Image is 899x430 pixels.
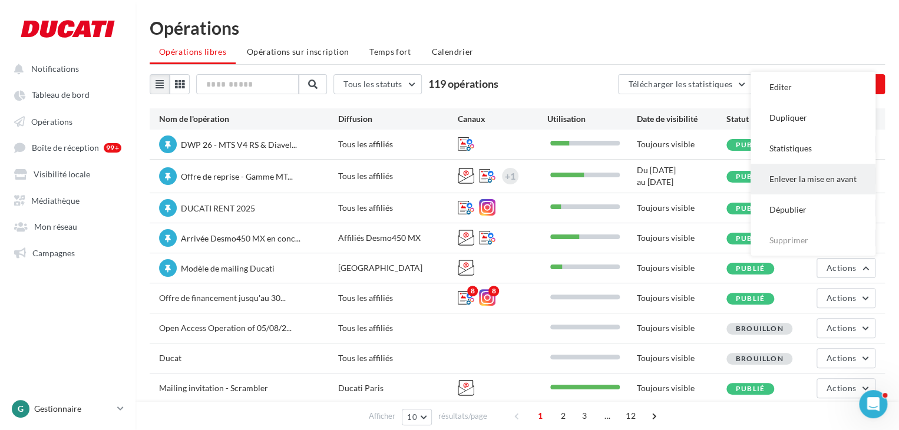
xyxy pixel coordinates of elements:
[637,292,726,304] div: Toujours visible
[736,384,765,393] span: Publié
[402,409,432,425] button: 10
[338,138,458,150] div: Tous les affiliés
[736,354,784,363] span: Brouillon
[32,143,99,153] span: Boîte de réception
[438,411,487,422] span: résultats/page
[751,194,875,225] button: Dépublier
[31,64,79,74] span: Notifications
[751,164,875,194] button: Enlever la mise en avant
[338,170,458,182] div: Tous les affiliés
[547,113,637,125] div: Utilisation
[7,215,128,236] a: Mon réseau
[637,113,726,125] div: Date de visibilité
[751,72,875,102] button: Editer
[827,383,856,393] span: Actions
[247,47,349,57] span: Opérations sur inscription
[34,169,90,179] span: Visibilité locale
[488,286,499,296] div: 8
[628,79,732,89] span: Télécharger les statistiques
[432,47,474,57] span: Calendrier
[338,382,458,394] div: Ducati Paris
[7,58,124,79] button: Notifications
[637,232,726,244] div: Toujours visible
[150,19,885,37] div: Opérations
[736,264,765,273] span: Publié
[575,406,594,425] span: 3
[369,47,411,57] span: Temps fort
[598,406,617,425] span: ...
[817,258,875,278] button: Actions
[637,138,726,150] div: Toujours visible
[637,382,726,394] div: Toujours visible
[159,383,268,393] span: Mailing invitation - Scrambler
[736,172,765,181] span: Publié
[369,411,395,422] span: Afficher
[338,113,458,125] div: Diffusion
[338,322,458,334] div: Tous les affiliés
[817,348,875,368] button: Actions
[18,403,24,415] span: G
[736,324,784,333] span: Brouillon
[618,74,752,94] button: Télécharger les statistiques
[637,352,726,364] div: Toujours visible
[736,140,765,149] span: Publié
[181,203,255,213] span: DUCATI RENT 2025
[531,406,550,425] span: 1
[736,294,765,303] span: Publié
[7,242,128,263] a: Campagnes
[827,293,856,303] span: Actions
[31,195,80,205] span: Médiathèque
[333,74,422,94] button: Tous les statuts
[751,102,875,133] button: Dupliquer
[7,163,128,184] a: Visibilité locale
[726,113,816,125] div: Statut
[7,110,128,131] a: Opérations
[827,263,856,273] span: Actions
[637,202,726,214] div: Toujours visible
[428,77,498,90] span: 119 opérations
[338,262,458,274] div: [GEOGRAPHIC_DATA]
[104,143,121,153] div: 99+
[343,79,402,89] span: Tous les statuts
[637,322,726,334] div: Toujours visible
[181,263,275,273] span: Modèle de mailing Ducati
[817,288,875,308] button: Actions
[159,113,338,125] div: Nom de l'opération
[338,352,458,364] div: Tous les affiliés
[181,233,300,243] span: Arrivée Desmo450 MX en conc...
[9,398,126,420] a: G Gestionnaire
[827,323,856,333] span: Actions
[32,247,75,257] span: Campagnes
[467,286,478,296] div: 8
[338,292,458,304] div: Tous les affiliés
[736,234,765,243] span: Publié
[7,84,128,105] a: Tableau de bord
[827,353,856,363] span: Actions
[159,353,181,363] span: Ducat
[554,406,573,425] span: 2
[621,406,640,425] span: 12
[7,136,128,158] a: Boîte de réception 99+
[181,140,297,150] span: DWP 26 - MTS V4 RS & Diavel...
[637,164,726,188] div: Du [DATE] au [DATE]
[751,133,875,164] button: Statistiques
[338,202,458,214] div: Tous les affiliés
[34,221,77,231] span: Mon réseau
[34,403,113,415] p: Gestionnaire
[637,262,726,274] div: Toujours visible
[32,90,90,100] span: Tableau de bord
[181,171,293,181] span: Offre de reprise - Gamme MT...
[338,232,458,244] div: Affiliés Desmo450 MX
[817,318,875,338] button: Actions
[407,412,417,422] span: 10
[159,323,292,333] span: Open Access Operation of 05/08/2...
[159,293,286,303] span: Offre de financement jusqu'au 30...
[31,116,72,126] span: Opérations
[859,390,887,418] iframe: Intercom live chat
[458,113,547,125] div: Canaux
[817,378,875,398] button: Actions
[736,204,765,213] span: Publié
[7,189,128,210] a: Médiathèque
[505,168,515,184] div: +1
